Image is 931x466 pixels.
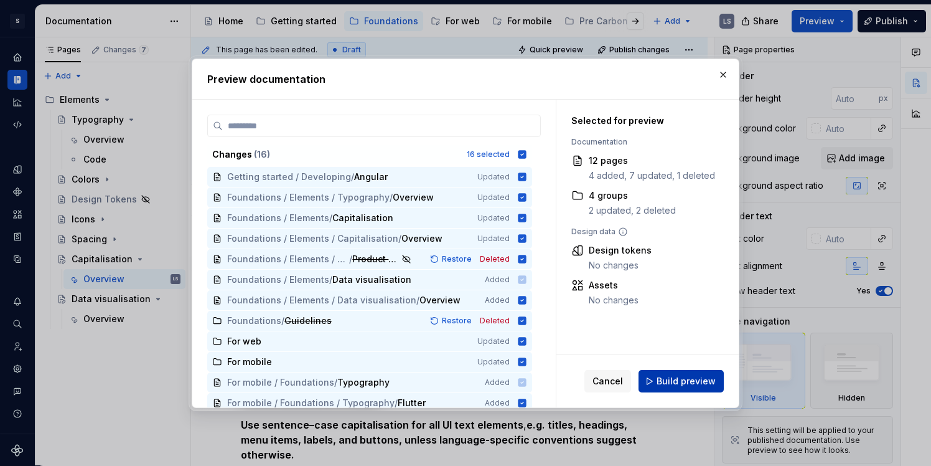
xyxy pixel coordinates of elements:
span: ( 16 ) [254,149,270,159]
span: Deleted [480,254,510,264]
span: Foundations / Elements / Typography [227,191,390,204]
span: Guidelines [284,315,332,327]
span: Restore [442,316,472,326]
span: / [416,294,419,307]
button: Restore [426,315,477,327]
span: / [351,171,354,183]
span: Added [485,295,510,305]
button: Cancel [584,370,631,392]
span: Foundations / Elements / Data visualisation [227,294,416,307]
span: For mobile / Foundations / Typography [227,397,395,409]
span: Foundations [227,315,281,327]
span: Foundations / Elements / Capitalisation [227,253,349,265]
div: Design tokens [589,244,652,257]
span: Restore [442,254,472,264]
span: Updated [477,213,510,223]
span: Updated [477,357,510,367]
span: Updated [477,234,510,244]
div: 16 selected [467,150,510,159]
div: 2 updated, 2 deleted [589,204,676,217]
div: Assets [589,279,639,292]
span: Product names [352,253,399,265]
span: / [390,191,393,204]
span: Cancel [592,375,623,388]
span: Flutter [398,397,426,409]
div: Documentation [571,137,718,147]
span: Deleted [480,316,510,326]
div: Selected for preview [571,115,718,127]
span: Overview [401,232,442,245]
h2: Preview documentation [207,72,724,87]
div: No changes [589,294,639,307]
span: Capitalisation [332,212,393,224]
div: 4 groups [589,189,676,202]
span: / [398,232,401,245]
span: Overview [393,191,434,204]
span: For mobile [227,356,272,368]
span: Updated [477,172,510,182]
div: Design data [571,227,718,237]
span: / [349,253,352,265]
span: Getting started / Developing [227,171,351,183]
span: Build preview [657,375,716,388]
span: / [329,212,332,224]
div: 4 added, 7 updated, 1 deleted [589,169,715,182]
div: No changes [589,259,652,272]
div: 12 pages [589,155,715,167]
button: Restore [426,253,477,265]
span: Overview [419,294,461,307]
span: / [395,397,398,409]
span: Updated [477,193,510,202]
span: / [281,315,284,327]
div: Changes [212,148,459,161]
span: Angular [354,171,388,183]
span: Updated [477,336,510,346]
span: Added [485,398,510,408]
span: Foundations / Elements / Capitalisation [227,232,398,245]
button: Build preview [639,370,724,392]
span: For web [227,335,261,348]
span: Foundations / Elements [227,212,329,224]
